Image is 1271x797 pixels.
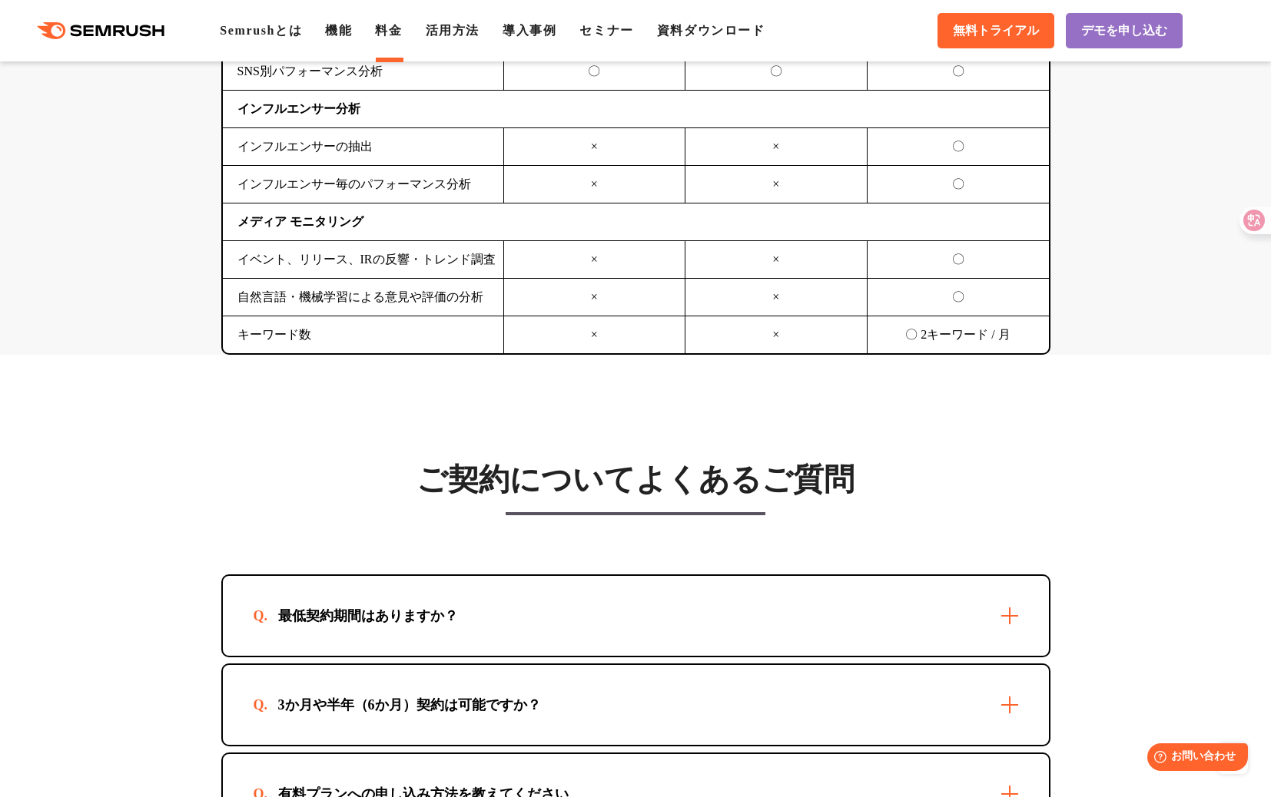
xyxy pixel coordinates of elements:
td: × [503,128,685,166]
td: × [503,279,685,316]
td: × [503,166,685,203]
td: 〇 [867,166,1049,203]
td: 〇 2キーワード / 月 [867,316,1049,354]
td: 〇 [867,241,1049,279]
a: Semrushとは [220,24,302,37]
td: × [503,316,685,354]
a: 無料トライアル [937,13,1054,48]
iframe: Help widget launcher [1134,737,1254,780]
td: キーワード数 [223,316,504,354]
td: 〇 [867,128,1049,166]
td: 自然言語・機械学習による意見や評価の分析 [223,279,504,316]
b: インフルエンサー分析 [237,102,360,115]
td: イベント、リリース、IRの反響・トレンド調査 [223,241,504,279]
td: 〇 [867,279,1049,316]
td: 〇 [503,53,685,91]
td: 〇 [867,53,1049,91]
td: × [685,166,868,203]
div: 3か月や半年（6か月）契約は可能ですか？ [254,696,566,714]
a: 料金 [375,24,402,37]
div: 最低契約期間はありますか？ [254,607,483,625]
td: SNS別パフォーマンス分析 [223,53,504,91]
a: 活用方法 [426,24,480,37]
td: インフルエンサーの抽出 [223,128,504,166]
span: 無料トライアル [953,23,1039,39]
a: 機能 [325,24,352,37]
a: 資料ダウンロード [657,24,765,37]
td: × [503,241,685,279]
b: メディア モニタリング [237,215,363,228]
td: × [685,241,868,279]
a: 導入事例 [503,24,556,37]
td: × [685,316,868,354]
td: × [685,279,868,316]
td: 〇 [685,53,868,91]
td: × [685,128,868,166]
h3: ご契約についてよくあるご質問 [221,461,1050,499]
td: インフルエンサー毎のパフォーマンス分析 [223,166,504,203]
a: セミナー [579,24,633,37]
a: デモを申し込む [1066,13,1183,48]
span: デモを申し込む [1081,23,1167,39]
